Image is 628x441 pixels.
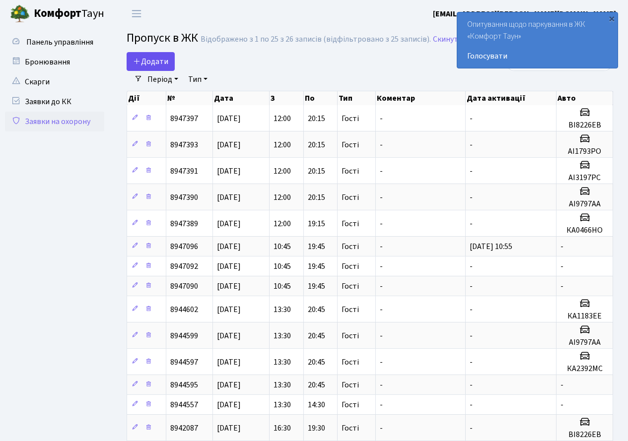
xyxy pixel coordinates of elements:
th: Дата активації [466,91,557,105]
span: 8947389 [170,218,198,229]
span: - [470,423,473,434]
span: 19:45 [308,261,325,272]
h5: КА1183ЕЕ [560,312,609,321]
span: 8947397 [170,113,198,124]
h5: АІ3197РС [560,173,609,183]
span: - [380,304,383,315]
span: - [380,113,383,124]
span: - [380,357,383,368]
span: Гості [342,381,359,389]
span: 19:45 [308,241,325,252]
a: Тип [184,71,211,88]
a: Заявки на охорону [5,112,104,131]
span: - [560,399,563,410]
span: 8944557 [170,399,198,410]
span: - [380,218,383,229]
span: Таун [34,5,104,22]
span: 8947096 [170,241,198,252]
span: 8947393 [170,139,198,150]
h5: КА2392МС [560,364,609,374]
span: - [470,281,473,292]
span: Панель управління [26,37,93,48]
span: Гості [342,401,359,409]
span: - [560,281,563,292]
span: - [380,281,383,292]
span: 19:45 [308,281,325,292]
span: 13:30 [274,357,291,368]
span: Гості [342,220,359,228]
span: - [380,261,383,272]
span: 12:00 [274,166,291,177]
span: [DATE] [217,261,241,272]
span: 8944595 [170,379,198,390]
span: 8944602 [170,304,198,315]
span: - [380,192,383,203]
span: Пропуск в ЖК [127,29,198,47]
span: 13:30 [274,304,291,315]
div: × [607,13,617,23]
span: Гості [342,141,359,149]
h5: АІ9797АА [560,338,609,347]
span: 20:45 [308,304,325,315]
span: - [470,304,473,315]
a: [EMAIL_ADDRESS][PERSON_NAME][DOMAIN_NAME] [433,8,616,20]
span: 8944599 [170,330,198,341]
span: - [380,330,383,341]
span: - [380,241,383,252]
span: - [470,139,473,150]
span: Гості [342,332,359,340]
span: - [470,330,473,341]
span: [DATE] [217,330,241,341]
span: Гості [342,358,359,366]
h5: АІ9797АА [560,199,609,209]
span: - [380,166,383,177]
span: 13:30 [274,330,291,341]
a: Бронювання [5,52,104,72]
span: 20:45 [308,379,325,390]
span: [DATE] [217,166,241,177]
span: Гості [342,262,359,270]
span: [DATE] [217,423,241,434]
th: З [270,91,303,105]
a: Панель управління [5,32,104,52]
span: [DATE] [217,218,241,229]
span: - [560,379,563,390]
span: [DATE] [217,304,241,315]
th: Тип [338,91,376,105]
h5: ВІ8226ЕВ [560,121,609,130]
span: - [470,192,473,203]
span: - [470,218,473,229]
span: 20:15 [308,192,325,203]
span: [DATE] 10:55 [470,241,512,252]
th: № [166,91,213,105]
span: 13:30 [274,379,291,390]
span: 12:00 [274,139,291,150]
span: Додати [133,56,168,67]
span: - [470,166,473,177]
h5: ВІ8226ЕВ [560,430,609,440]
span: [DATE] [217,241,241,252]
span: - [380,423,383,434]
a: Заявки до КК [5,92,104,112]
span: - [470,357,473,368]
span: Гості [342,424,359,432]
span: - [380,379,383,390]
span: - [470,261,473,272]
span: [DATE] [217,399,241,410]
span: - [380,139,383,150]
span: 20:45 [308,330,325,341]
a: Період [143,71,182,88]
span: 10:45 [274,281,291,292]
span: 10:45 [274,241,291,252]
span: 20:15 [308,139,325,150]
span: Гості [342,167,359,175]
th: Авто [557,91,613,105]
span: [DATE] [217,379,241,390]
span: - [560,241,563,252]
span: 10:45 [274,261,291,272]
b: [EMAIL_ADDRESS][PERSON_NAME][DOMAIN_NAME] [433,8,616,19]
span: Гості [342,243,359,251]
span: 12:00 [274,113,291,124]
span: [DATE] [217,139,241,150]
a: Скарги [5,72,104,92]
